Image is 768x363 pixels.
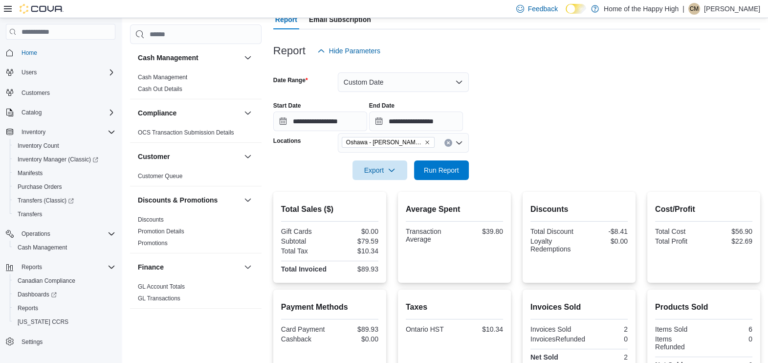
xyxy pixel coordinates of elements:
div: Customer [130,170,262,186]
div: $89.93 [331,265,378,273]
span: CM [690,3,699,15]
button: Cash Management [10,241,119,254]
span: Promotions [138,239,168,247]
a: [US_STATE] CCRS [14,316,72,328]
label: Start Date [273,102,301,110]
button: Catalog [18,107,45,118]
button: Cash Management [242,52,254,64]
span: Manifests [18,169,43,177]
div: 2 [581,325,628,333]
a: Purchase Orders [14,181,66,193]
span: [US_STATE] CCRS [18,318,68,326]
span: Dashboards [14,289,115,300]
span: Reports [18,261,115,273]
h3: Report [273,45,306,57]
span: Cash Management [138,73,187,81]
span: Manifests [14,167,115,179]
button: Catalog [2,106,119,119]
span: Inventory Count [18,142,59,150]
button: Inventory Count [10,139,119,153]
span: Washington CCRS [14,316,115,328]
span: Reports [22,263,42,271]
label: End Date [369,102,395,110]
div: Subtotal [281,237,328,245]
h2: Payment Methods [281,301,378,313]
button: Users [18,67,41,78]
div: Total Discount [530,227,577,235]
span: Users [18,67,115,78]
div: 6 [705,325,752,333]
div: Items Refunded [655,335,702,351]
button: [US_STATE] CCRS [10,315,119,329]
span: GL Transactions [138,295,180,302]
a: Cash Management [14,242,71,253]
span: Hide Parameters [329,46,380,56]
p: [PERSON_NAME] [704,3,760,15]
button: Remove Oshawa - Gibb St - Friendly Stranger from selection in this group [424,139,430,145]
div: $0.00 [331,227,378,235]
div: $10.34 [331,247,378,255]
div: Carson MacDonald [688,3,700,15]
a: Customer Queue [138,173,182,180]
button: Inventory [18,126,49,138]
button: Settings [2,335,119,349]
span: Export [358,160,401,180]
div: Loyalty Redemptions [530,237,577,253]
a: Inventory Manager (Classic) [10,153,119,166]
span: Inventory Manager (Classic) [18,156,98,163]
p: | [682,3,684,15]
span: Home [18,46,115,59]
div: Total Tax [281,247,328,255]
input: Press the down key to open a popover containing a calendar. [369,112,463,131]
span: Users [22,68,37,76]
button: Finance [138,262,240,272]
h3: Compliance [138,108,176,118]
a: OCS Transaction Submission Details [138,129,234,136]
a: GL Transactions [138,295,180,302]
h3: Cash Management [138,53,198,63]
div: $10.34 [456,325,503,333]
a: Discounts [138,216,164,223]
strong: Total Invoiced [281,265,327,273]
span: Report [275,10,297,29]
strong: Net Sold [530,353,558,361]
button: Reports [10,301,119,315]
button: Canadian Compliance [10,274,119,288]
div: Cash Management [130,71,262,99]
div: Items Sold [655,325,702,333]
span: GL Account Totals [138,283,185,291]
span: Purchase Orders [18,183,62,191]
a: Transfers (Classic) [14,195,78,206]
label: Locations [273,137,301,145]
button: Customer [138,152,240,161]
div: $56.90 [705,227,752,235]
button: Inventory [2,125,119,139]
span: Reports [14,302,115,314]
a: Home [18,47,41,59]
button: Home [2,45,119,60]
button: Users [2,66,119,79]
a: Transfers [14,208,46,220]
span: Purchase Orders [14,181,115,193]
button: Operations [18,228,54,240]
div: $79.59 [331,237,378,245]
div: Total Cost [655,227,702,235]
span: Inventory Manager (Classic) [14,154,115,165]
span: Inventory [22,128,45,136]
div: Finance [130,281,262,308]
div: 0 [589,335,628,343]
button: Reports [18,261,46,273]
div: Total Profit [655,237,702,245]
div: -$8.41 [581,227,628,235]
div: $22.69 [705,237,752,245]
div: $0.00 [581,237,628,245]
span: Operations [18,228,115,240]
button: Customer [242,151,254,162]
span: Oshawa - Gibb St - Friendly Stranger [342,137,435,148]
div: Ontario HST [406,325,453,333]
h2: Products Sold [655,301,752,313]
p: Home of the Happy High [604,3,679,15]
button: Open list of options [455,139,463,147]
